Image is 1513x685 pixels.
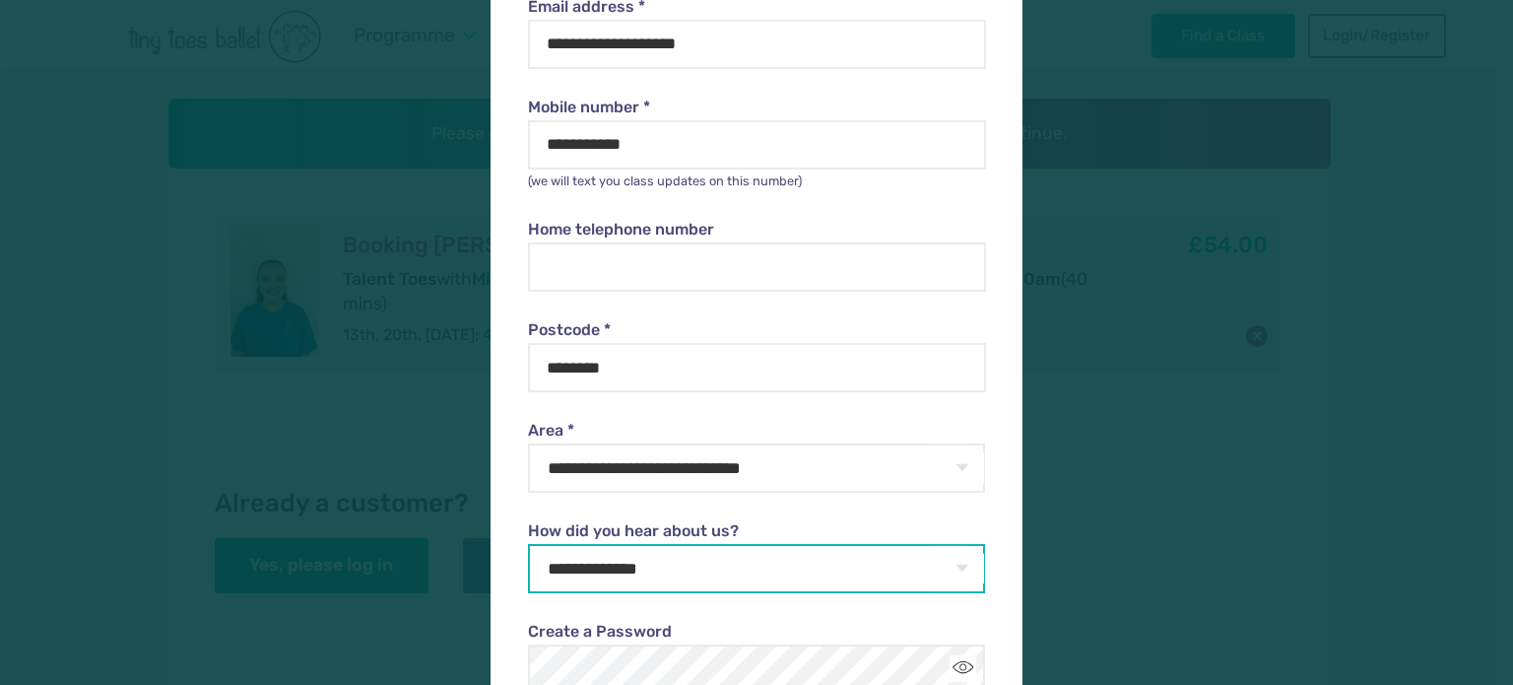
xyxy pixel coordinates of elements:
label: Home telephone number [528,219,985,240]
button: Toggle password visibility [950,655,976,682]
label: Mobile number * [528,97,985,118]
label: Area * [528,420,985,442]
label: How did you hear about us? [528,520,985,542]
label: Create a Password [528,621,985,643]
label: Postcode * [528,319,985,341]
small: (we will text you class updates on this number) [528,173,802,188]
